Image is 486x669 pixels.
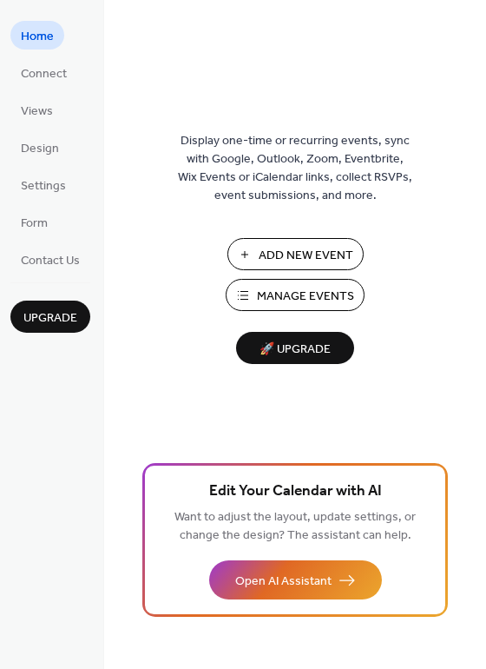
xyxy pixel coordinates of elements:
[10,133,69,162] a: Design
[10,96,63,124] a: Views
[21,103,53,121] span: Views
[209,560,382,599] button: Open AI Assistant
[10,58,77,87] a: Connect
[21,252,80,270] span: Contact Us
[23,309,77,328] span: Upgrade
[226,279,364,311] button: Manage Events
[174,506,416,547] span: Want to adjust the layout, update settings, or change the design? The assistant can help.
[246,338,344,361] span: 🚀 Upgrade
[21,28,54,46] span: Home
[209,480,382,504] span: Edit Your Calendar with AI
[257,288,354,306] span: Manage Events
[10,170,76,199] a: Settings
[259,247,353,265] span: Add New Event
[178,132,412,205] span: Display one-time or recurring events, sync with Google, Outlook, Zoom, Eventbrite, Wix Events or ...
[10,21,64,50] a: Home
[10,301,90,333] button: Upgrade
[10,245,90,274] a: Contact Us
[21,215,48,233] span: Form
[21,177,66,195] span: Settings
[227,238,364,270] button: Add New Event
[235,573,332,591] span: Open AI Assistant
[10,208,58,236] a: Form
[21,140,59,158] span: Design
[21,65,67,83] span: Connect
[236,332,354,364] button: 🚀 Upgrade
